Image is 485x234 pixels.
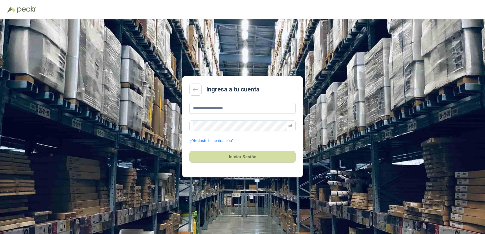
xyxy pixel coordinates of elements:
a: ¿Olvidaste tu contraseña? [189,138,233,144]
img: Peakr [17,6,36,13]
img: Logo [7,7,16,13]
button: Iniciar Sesión [189,151,296,163]
span: eye-invisible [288,124,292,128]
h2: Ingresa a tu cuenta [206,85,259,94]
